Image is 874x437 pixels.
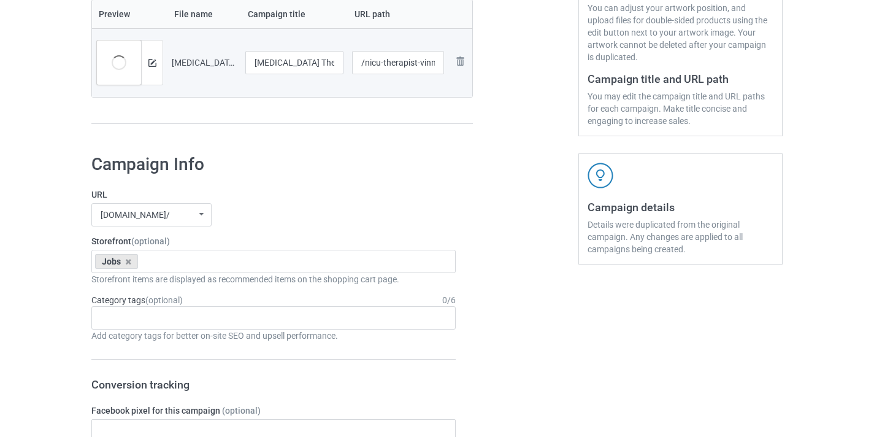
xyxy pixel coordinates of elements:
div: Storefront items are displayed as recommended items on the shopping cart page. [91,273,456,285]
div: You may edit the campaign title and URL paths for each campaign. Make title concise and engaging ... [588,90,773,127]
img: svg+xml;base64,PD94bWwgdmVyc2lvbj0iMS4wIiBlbmNvZGluZz0iVVRGLTgiPz4KPHN2ZyB3aWR0aD0iMTRweCIgaGVpZ2... [148,59,156,67]
span: (optional) [145,295,183,305]
img: svg+xml;base64,PD94bWwgdmVyc2lvbj0iMS4wIiBlbmNvZGluZz0iVVRGLTgiPz4KPHN2ZyB3aWR0aD0iNDJweCIgaGVpZ2... [588,163,613,188]
label: Facebook pixel for this campaign [91,404,456,417]
h3: Campaign title and URL path [588,72,773,86]
div: 0 / 6 [442,294,456,306]
div: Jobs [95,254,138,269]
span: (optional) [131,236,170,246]
div: [MEDICAL_DATA] Therapist-VinNew.png [172,56,237,69]
span: (optional) [222,406,261,416]
h3: Campaign details [588,200,773,214]
h3: Conversion tracking [91,377,456,392]
div: Details were duplicated from the original campaign. Any changes are applied to all campaigns bein... [588,218,773,255]
label: URL [91,188,456,201]
div: You can adjust your artwork position, and upload files for double-sided products using the edit b... [588,2,773,63]
img: svg+xml;base64,PD94bWwgdmVyc2lvbj0iMS4wIiBlbmNvZGluZz0iVVRGLTgiPz4KPHN2ZyB3aWR0aD0iMjhweCIgaGVpZ2... [453,54,467,69]
h1: Campaign Info [91,153,456,176]
div: [DOMAIN_NAME]/ [101,211,170,219]
div: Add category tags for better on-site SEO and upsell performance. [91,330,456,342]
label: Storefront [91,235,456,247]
label: Category tags [91,294,183,306]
